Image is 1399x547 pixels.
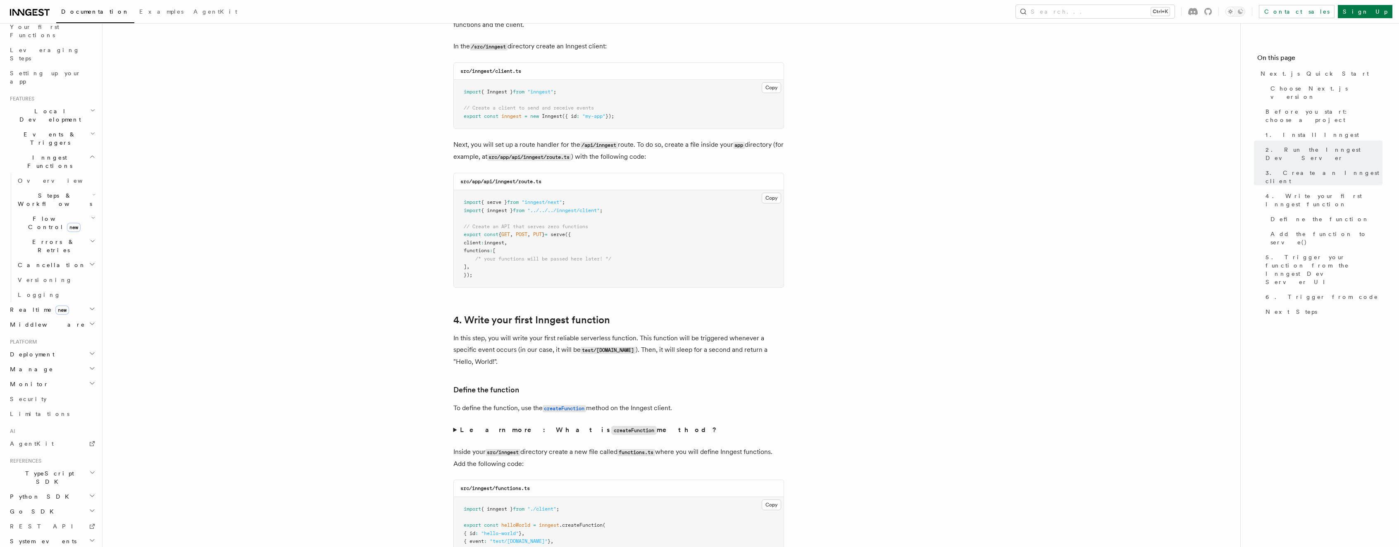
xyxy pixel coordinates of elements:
[7,107,90,124] span: Local Development
[490,538,548,544] span: "test/[DOMAIN_NAME]"
[580,142,618,149] code: /api/inngest
[493,248,496,253] span: [
[14,261,86,269] span: Cancellation
[10,396,47,402] span: Security
[460,68,521,74] code: src/inngest/client.ts
[14,215,91,231] span: Flow Control
[562,199,565,205] span: ;
[453,384,519,396] a: Define the function
[464,522,481,528] span: export
[1266,293,1378,301] span: 6. Trigger from code
[1266,107,1382,124] span: Before you start: choose a project
[1266,308,1317,316] span: Next Steps
[464,506,481,512] span: import
[507,199,519,205] span: from
[10,70,81,85] span: Setting up your app
[1262,165,1382,189] a: 3. Create an Inngest client
[10,24,59,38] span: Your first Functions
[14,211,97,234] button: Flow Controlnew
[1257,53,1382,66] h4: On this page
[617,449,655,456] code: functions.ts
[516,232,527,237] span: POST
[490,248,493,253] span: :
[1262,304,1382,319] a: Next Steps
[501,522,530,528] span: helloWorld
[7,320,85,329] span: Middleware
[460,426,718,434] strong: Learn more: What is method?
[1262,142,1382,165] a: 2. Run the Inngest Dev Server
[7,519,97,534] a: REST API
[464,224,588,229] span: // Create an API that serves zero functions
[513,89,524,95] span: from
[7,406,97,421] a: Limitations
[18,277,72,283] span: Versioning
[7,392,97,406] a: Security
[7,507,59,516] span: Go SDK
[10,411,69,417] span: Limitations
[562,113,577,119] span: ({ id
[481,89,513,95] span: { Inngest }
[7,150,97,173] button: Inngest Functions
[7,537,76,545] span: System events
[453,446,784,470] p: Inside your directory create a new file called where you will define Inngest functions. Add the f...
[527,89,553,95] span: "inngest"
[1262,104,1382,127] a: Before you start: choose a project
[7,365,53,373] span: Manage
[14,272,97,287] a: Versioning
[18,177,103,184] span: Overview
[464,530,475,536] span: { id
[513,208,524,213] span: from
[498,232,501,237] span: {
[484,240,504,246] span: inngest
[475,256,611,262] span: /* your functions will be passed here later! */
[7,469,89,486] span: TypeScript SDK
[600,208,603,213] span: ;
[14,234,97,258] button: Errors & Retries
[551,232,565,237] span: serve
[762,193,781,203] button: Copy
[1259,5,1335,18] a: Contact sales
[7,19,97,43] a: Your first Functions
[7,504,97,519] button: Go SDK
[582,113,605,119] span: "my-app"
[464,248,490,253] span: functions
[1338,5,1392,18] a: Sign Up
[522,530,524,536] span: ,
[1267,212,1382,227] a: Define the function
[470,43,508,50] code: /src/inngest
[10,47,80,62] span: Leveraging Steps
[1266,253,1382,286] span: 5. Trigger your function from the Inngest Dev Server UI
[1262,189,1382,212] a: 4. Write your first Inngest function
[484,113,498,119] span: const
[504,240,507,246] span: ,
[14,188,97,211] button: Steps & Workflows
[7,130,90,147] span: Events & Triggers
[464,105,594,111] span: // Create a client to send and receive events
[484,538,487,544] span: :
[475,530,478,536] span: :
[733,142,745,149] code: app
[14,238,90,254] span: Errors & Retries
[7,153,89,170] span: Inngest Functions
[1267,81,1382,104] a: Choose Next.js version
[1266,146,1382,162] span: 2. Run the Inngest Dev Server
[1270,84,1382,101] span: Choose Next.js version
[134,2,188,22] a: Examples
[605,113,614,119] span: });
[460,179,541,184] code: src/app/api/inngest/route.ts
[501,232,510,237] span: GET
[464,208,481,213] span: import
[481,208,513,213] span: { inngest }
[484,232,498,237] span: const
[464,264,467,270] span: ]
[1151,7,1170,16] kbd: Ctrl+K
[545,232,548,237] span: =
[543,404,586,412] a: createFunction
[7,377,97,392] button: Monitor
[467,264,470,270] span: ,
[481,199,507,205] span: { serve }
[481,530,519,536] span: "hello-world"
[527,208,600,213] span: "../../../inngest/client"
[14,287,97,302] a: Logging
[1262,127,1382,142] a: 1. Install Inngest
